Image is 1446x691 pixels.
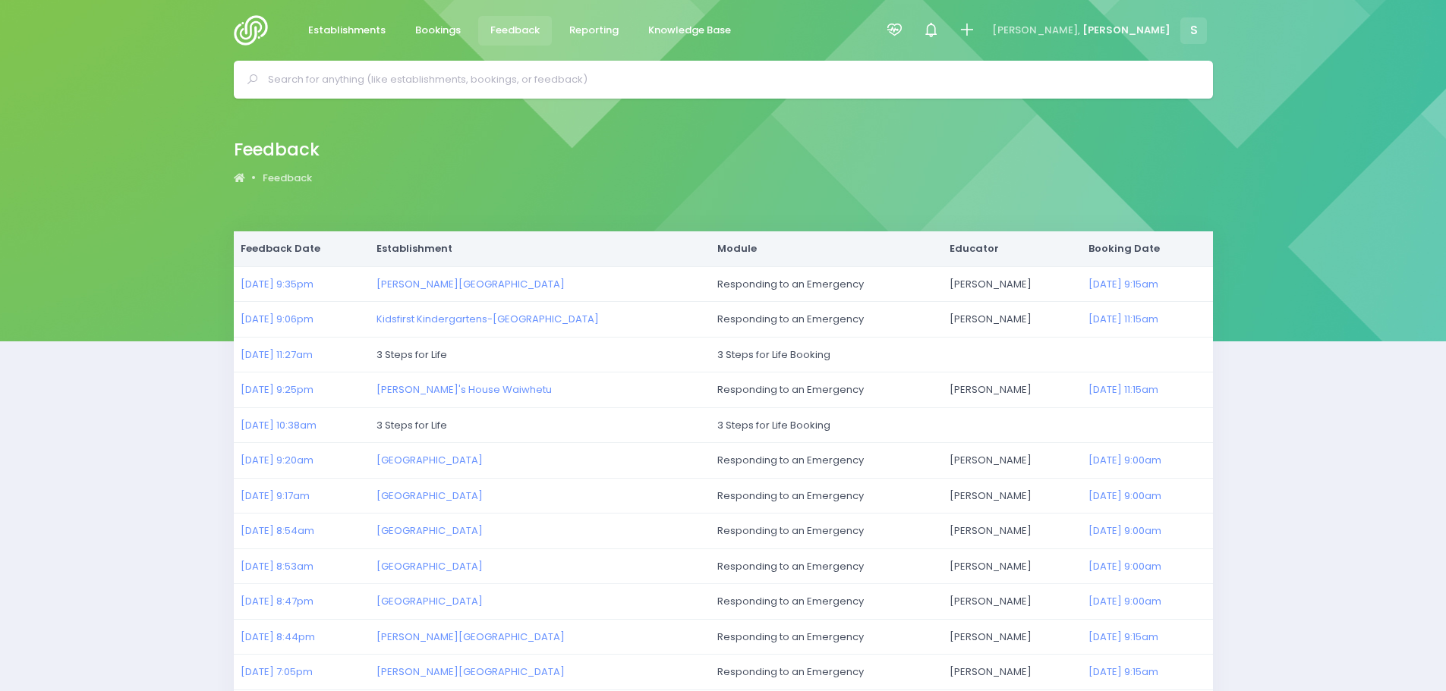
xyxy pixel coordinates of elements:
td: [PERSON_NAME] [942,619,1081,655]
input: Search for anything (like establishments, bookings, or feedback) [268,68,1192,91]
th: Booking Date [1081,231,1212,266]
td: Responding to an Emergency [710,372,942,408]
span: 3 Steps for Life [376,347,447,362]
td: [PERSON_NAME] [942,478,1081,514]
a: [DATE] 9:00am [1088,523,1161,538]
td: [PERSON_NAME] [942,302,1081,338]
span: Bookings [415,23,461,38]
a: [DATE] 9:15am [1088,277,1158,291]
span: S [1180,17,1207,44]
a: Knowledge Base [636,16,744,46]
td: Responding to an Emergency [710,548,942,584]
a: Establishments [296,16,399,46]
a: [DATE] 9:00am [1088,594,1161,608]
a: [DATE] 9:15am [1088,664,1158,679]
td: [PERSON_NAME] [942,584,1081,620]
a: [PERSON_NAME][GEOGRAPHIC_DATA] [376,664,565,679]
th: Establishment [369,231,710,266]
a: [DATE] 7:05pm [241,664,313,679]
a: [DATE] 9:00am [1088,559,1161,573]
a: [DATE] 9:00am [1088,488,1161,503]
td: Responding to an Emergency [710,266,942,302]
td: Responding to an Emergency [710,514,942,549]
span: Feedback [490,23,540,38]
td: [PERSON_NAME] [942,548,1081,584]
td: Responding to an Emergency [710,302,942,338]
span: Knowledge Base [648,23,731,38]
a: Kidsfirst Kindergartens-[GEOGRAPHIC_DATA] [376,312,599,326]
td: Responding to an Emergency [710,655,942,690]
span: Establishments [308,23,386,38]
td: [PERSON_NAME] [942,266,1081,302]
a: [DATE] 9:20am [241,453,313,467]
a: [DATE] 10:38am [241,418,317,432]
a: [DATE] 9:17am [241,488,310,503]
h2: Feedback [234,140,320,160]
a: [DATE] 9:00am [1088,453,1161,467]
a: [DATE] 9:25pm [241,382,313,397]
a: [GEOGRAPHIC_DATA] [376,594,483,608]
th: Educator [942,231,1081,266]
a: [DATE] 9:15am [1088,630,1158,644]
a: [GEOGRAPHIC_DATA] [376,523,483,538]
td: 3 Steps for Life Booking [710,337,1213,372]
a: Reporting [557,16,632,46]
td: 3 Steps for Life Booking [710,407,1213,443]
span: [PERSON_NAME] [1082,23,1170,38]
a: [DATE] 9:35pm [241,277,313,291]
a: [DATE] 11:15am [1088,382,1158,397]
span: [PERSON_NAME], [992,23,1080,38]
a: [DATE] 8:44pm [241,630,315,644]
td: [PERSON_NAME] [942,655,1081,690]
th: Feedback Date [234,231,370,266]
a: [DATE] 11:27am [241,347,313,362]
a: Feedback [478,16,553,46]
img: Logo [234,15,277,46]
td: [PERSON_NAME] [942,514,1081,549]
a: [DATE] 8:53am [241,559,313,573]
td: Responding to an Emergency [710,443,942,479]
a: [GEOGRAPHIC_DATA] [376,559,483,573]
a: [DATE] 8:47pm [241,594,313,608]
a: [DATE] 11:15am [1088,312,1158,326]
a: [DATE] 9:06pm [241,312,313,326]
a: [PERSON_NAME][GEOGRAPHIC_DATA] [376,630,565,644]
span: 3 Steps for Life [376,418,447,432]
a: Bookings [403,16,474,46]
a: [PERSON_NAME][GEOGRAPHIC_DATA] [376,277,565,291]
td: [PERSON_NAME] [942,372,1081,408]
td: Responding to an Emergency [710,584,942,620]
a: [PERSON_NAME]'s House Waiwhetu [376,382,552,397]
a: [GEOGRAPHIC_DATA] [376,453,483,467]
span: Reporting [569,23,619,38]
a: [GEOGRAPHIC_DATA] [376,488,483,503]
td: Responding to an Emergency [710,619,942,655]
th: Module [710,231,942,266]
a: Feedback [263,171,312,186]
td: [PERSON_NAME] [942,443,1081,479]
td: Responding to an Emergency [710,478,942,514]
a: [DATE] 8:54am [241,523,314,538]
